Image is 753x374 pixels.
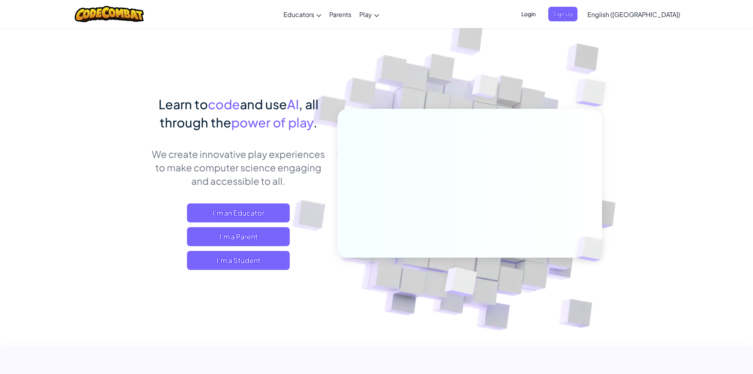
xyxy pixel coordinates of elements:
button: Sign Up [548,7,577,21]
span: . [313,114,317,130]
span: code [208,96,240,112]
p: We create innovative play experiences to make computer science engaging and accessible to all. [151,147,326,188]
span: power of play [231,114,313,130]
button: Login [517,7,540,21]
span: Educators [283,10,314,19]
a: Educators [279,4,325,25]
span: Play [359,10,372,19]
a: I'm an Educator [187,203,290,222]
img: Overlap cubes [560,59,628,126]
a: I'm a Parent [187,227,290,246]
a: English ([GEOGRAPHIC_DATA]) [583,4,684,25]
img: CodeCombat logo [75,6,144,22]
img: Overlap cubes [563,220,622,278]
span: Learn to [159,96,208,112]
a: Play [355,4,383,25]
button: I'm a Student [187,251,290,270]
span: English ([GEOGRAPHIC_DATA]) [587,10,680,19]
a: Parents [325,4,355,25]
span: and use [240,96,287,112]
img: Overlap cubes [457,59,514,118]
img: Overlap cubes [425,251,496,316]
span: AI [287,96,299,112]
